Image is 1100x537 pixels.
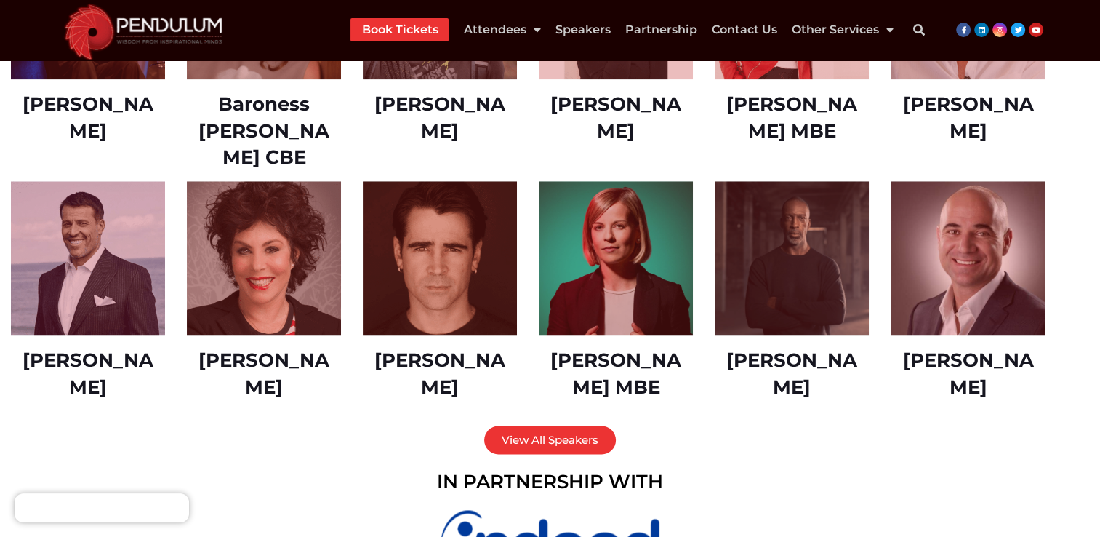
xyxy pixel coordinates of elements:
[502,434,598,445] span: View All Speakers
[198,349,329,398] a: [PERSON_NAME]
[374,92,505,142] a: [PERSON_NAME]
[7,469,1093,495] h3: In Partnership With
[484,426,616,454] a: View All Speakers
[555,18,610,41] a: Speakers
[361,18,438,41] a: Book Tickets
[550,92,681,142] a: [PERSON_NAME]
[902,92,1033,142] a: [PERSON_NAME]
[726,92,857,142] a: [PERSON_NAME] MBE
[350,18,893,41] nav: Menu
[15,493,189,522] iframe: Brevo live chat
[726,349,857,398] a: [PERSON_NAME]
[550,349,681,398] a: [PERSON_NAME] MBE
[625,18,696,41] a: Partnership
[902,349,1033,398] a: [PERSON_NAME]
[904,15,933,44] div: Search
[23,349,153,398] a: [PERSON_NAME]
[23,92,153,142] a: [PERSON_NAME]
[374,349,505,398] a: [PERSON_NAME]
[463,18,540,41] a: Attendees
[711,18,776,41] a: Contact Us
[198,92,329,169] a: Baroness [PERSON_NAME] CBE
[791,18,893,41] a: Other Services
